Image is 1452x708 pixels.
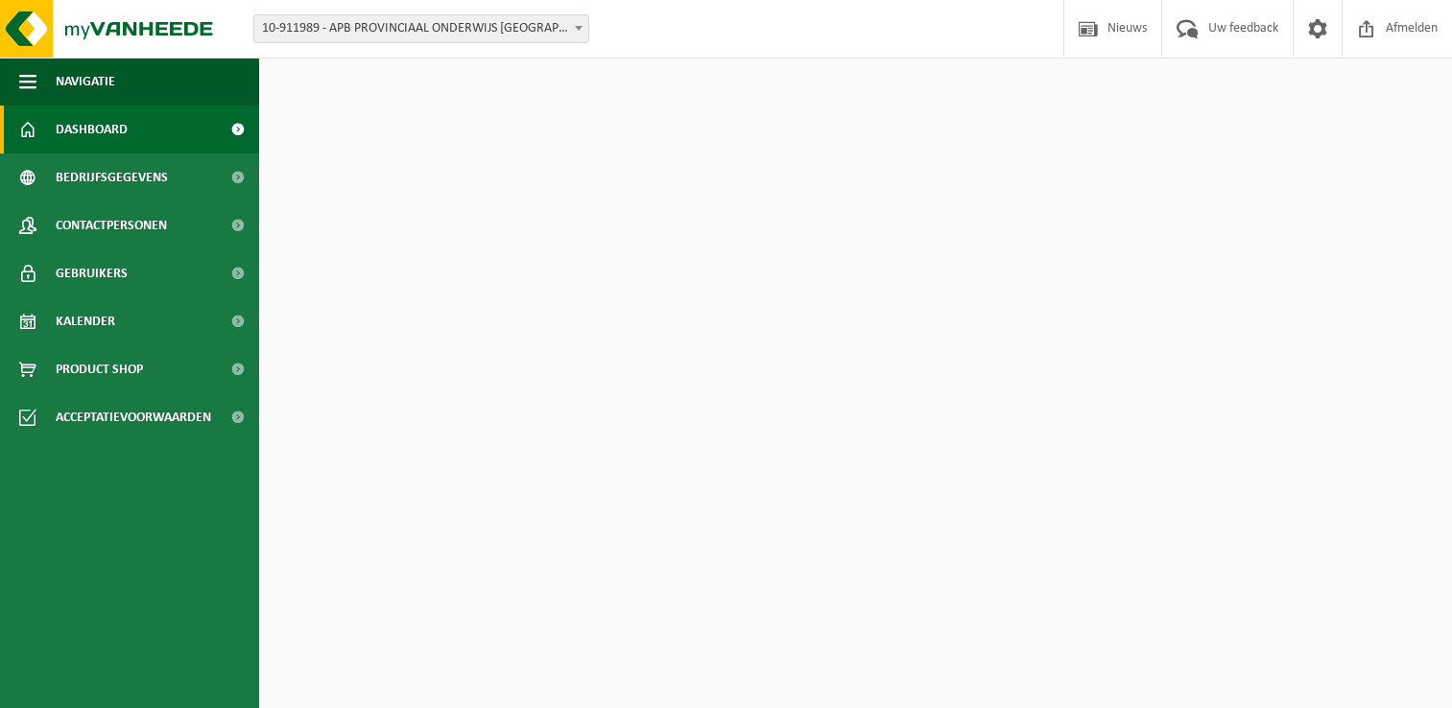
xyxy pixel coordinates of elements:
span: Navigatie [56,58,115,106]
span: Gebruikers [56,249,128,297]
span: Dashboard [56,106,128,153]
span: 10-911989 - APB PROVINCIAAL ONDERWIJS ANTWERPEN PROVINCIAAL INSTITUUT VOOR TECHNISCH ONDERWI - ST... [253,14,589,43]
span: Product Shop [56,345,143,393]
span: Kalender [56,297,115,345]
span: 10-911989 - APB PROVINCIAAL ONDERWIJS ANTWERPEN PROVINCIAAL INSTITUUT VOOR TECHNISCH ONDERWI - ST... [254,15,588,42]
span: Bedrijfsgegevens [56,153,168,201]
span: Contactpersonen [56,201,167,249]
span: Acceptatievoorwaarden [56,393,211,441]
